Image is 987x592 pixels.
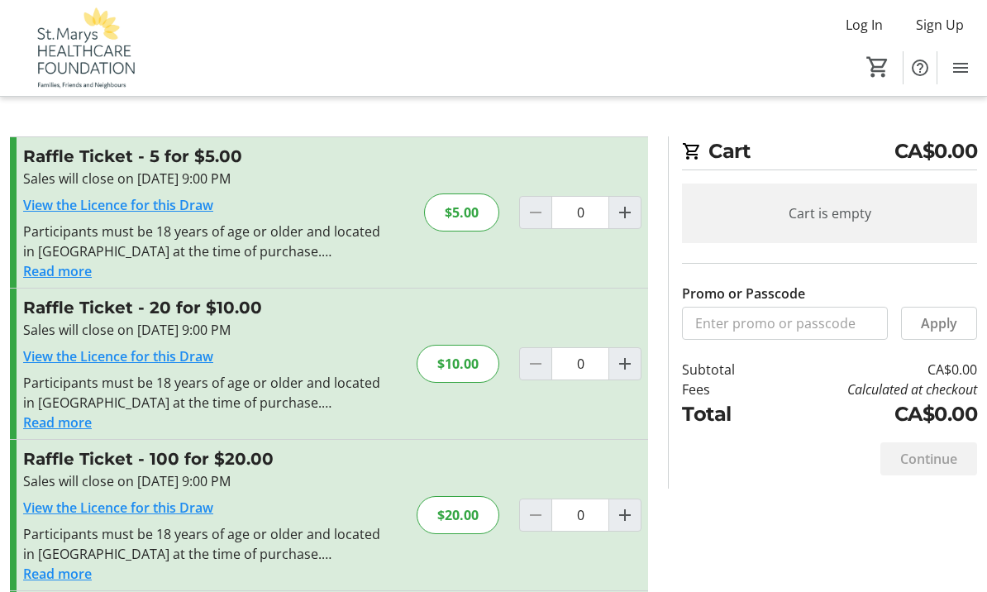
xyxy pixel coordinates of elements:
[916,15,964,35] span: Sign Up
[682,399,767,429] td: Total
[767,380,977,399] td: Calculated at checkout
[682,307,888,340] input: Enter promo or passcode
[23,196,213,214] a: View the Licence for this Draw
[551,196,609,229] input: Raffle Ticket Quantity
[23,144,384,169] h3: Raffle Ticket - 5 for $5.00
[682,184,977,243] div: Cart is empty
[551,499,609,532] input: Raffle Ticket Quantity
[417,496,499,534] div: $20.00
[863,52,893,82] button: Cart
[23,373,384,413] div: Participants must be 18 years of age or older and located in [GEOGRAPHIC_DATA] at the time of pur...
[424,193,499,232] div: $5.00
[23,413,92,432] button: Read more
[23,471,384,491] div: Sales will close on [DATE] 9:00 PM
[10,7,157,89] img: St. Marys Healthcare Foundation's Logo
[23,499,213,517] a: View the Licence for this Draw
[23,295,384,320] h3: Raffle Ticket - 20 for $10.00
[767,360,977,380] td: CA$0.00
[921,313,957,333] span: Apply
[23,320,384,340] div: Sales will close on [DATE] 9:00 PM
[682,360,767,380] td: Subtotal
[682,136,977,170] h2: Cart
[609,348,641,380] button: Increment by one
[904,51,937,84] button: Help
[417,345,499,383] div: $10.00
[23,222,384,261] div: Participants must be 18 years of age or older and located in [GEOGRAPHIC_DATA] at the time of pur...
[894,136,978,166] span: CA$0.00
[23,347,213,365] a: View the Licence for this Draw
[23,446,384,471] h3: Raffle Ticket - 100 for $20.00
[23,524,384,564] div: Participants must be 18 years of age or older and located in [GEOGRAPHIC_DATA] at the time of pur...
[609,197,641,228] button: Increment by one
[682,284,805,303] label: Promo or Passcode
[23,564,92,584] button: Read more
[551,347,609,380] input: Raffle Ticket Quantity
[903,12,977,38] button: Sign Up
[767,399,977,429] td: CA$0.00
[609,499,641,531] button: Increment by one
[23,169,384,189] div: Sales will close on [DATE] 9:00 PM
[901,307,977,340] button: Apply
[846,15,883,35] span: Log In
[682,380,767,399] td: Fees
[23,261,92,281] button: Read more
[832,12,896,38] button: Log In
[944,51,977,84] button: Menu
